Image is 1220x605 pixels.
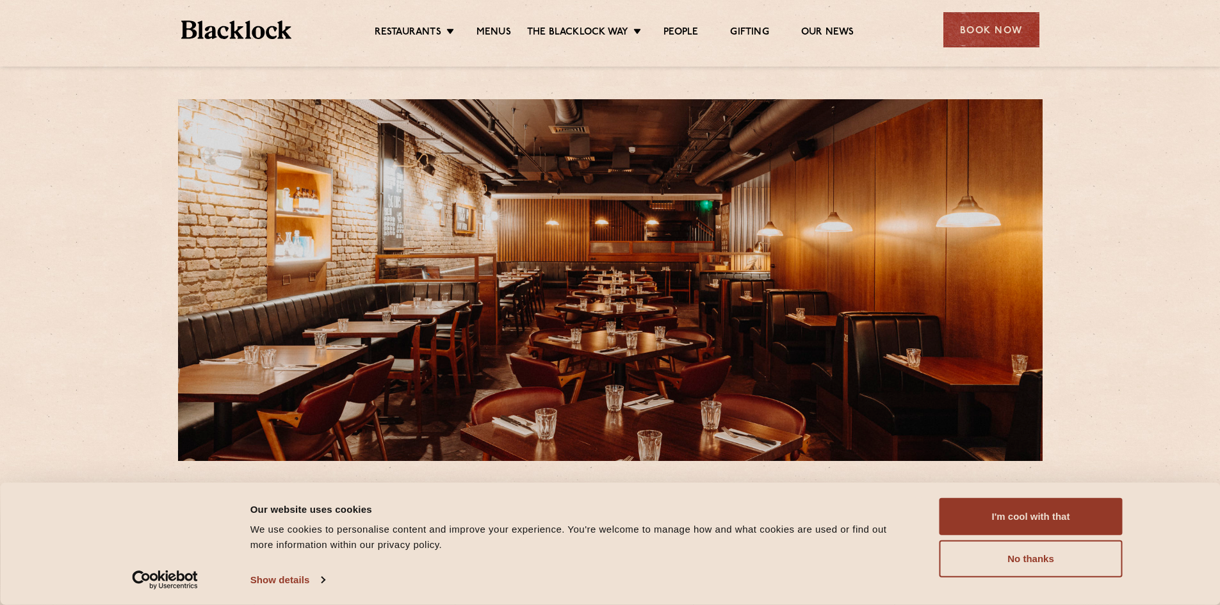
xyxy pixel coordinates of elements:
button: No thanks [939,540,1123,577]
a: People [663,26,698,40]
a: Our News [801,26,854,40]
button: I'm cool with that [939,498,1123,535]
a: Gifting [730,26,769,40]
a: Menus [476,26,511,40]
a: Show details [250,570,325,590]
div: Book Now [943,12,1039,47]
a: Usercentrics Cookiebot - opens in a new window [109,570,221,590]
div: We use cookies to personalise content and improve your experience. You're welcome to manage how a... [250,522,911,553]
a: The Blacklock Way [527,26,628,40]
a: Restaurants [375,26,441,40]
img: BL_Textured_Logo-footer-cropped.svg [181,20,292,39]
div: Our website uses cookies [250,501,911,517]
